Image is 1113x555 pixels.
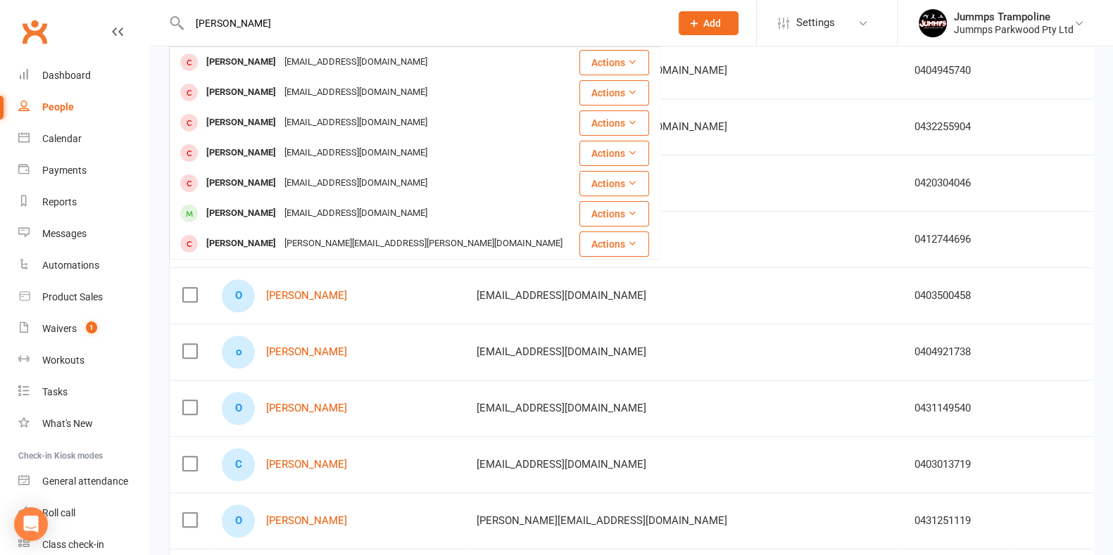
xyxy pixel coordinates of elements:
[266,459,347,471] a: [PERSON_NAME]
[222,504,255,537] div: Olivia
[266,346,347,358] a: [PERSON_NAME]
[42,476,128,487] div: General attendance
[202,143,280,163] div: [PERSON_NAME]
[477,451,646,478] span: [EMAIL_ADDRESS][DOMAIN_NAME]
[14,507,48,541] div: Open Intercom Messenger
[18,186,149,218] a: Reports
[18,281,149,313] a: Product Sales
[477,338,646,365] span: [EMAIL_ADDRESS][DOMAIN_NAME]
[579,80,649,106] button: Actions
[579,50,649,75] button: Actions
[280,113,432,133] div: [EMAIL_ADDRESS][DOMAIN_NAME]
[266,402,347,414] a: [PERSON_NAME]
[42,323,77,334] div: Waivers
[579,110,649,136] button: Actions
[17,14,52,49] a: Clubworx
[796,7,835,39] span: Settings
[280,234,567,254] div: [PERSON_NAME][EMAIL_ADDRESS][PERSON_NAME][DOMAIN_NAME]
[222,279,255,312] div: Olivia
[914,290,997,302] div: 0403500458
[914,65,997,77] div: 0404945740
[185,13,660,33] input: Search...
[266,290,347,302] a: [PERSON_NAME]
[954,11,1074,23] div: Jummps Trampoline
[222,392,255,425] div: Olivia-Jay
[914,402,997,414] div: 0431149540
[477,395,646,421] span: [EMAIL_ADDRESS][DOMAIN_NAME]
[914,234,997,245] div: 0412744696
[42,133,82,144] div: Calendar
[42,507,75,518] div: Roll call
[42,291,103,302] div: Product Sales
[266,515,347,527] a: [PERSON_NAME]
[477,507,727,534] span: [PERSON_NAME][EMAIL_ADDRESS][DOMAIN_NAME]
[280,143,432,163] div: [EMAIL_ADDRESS][DOMAIN_NAME]
[18,408,149,440] a: What's New
[914,346,997,358] div: 0404921738
[18,91,149,123] a: People
[579,141,649,166] button: Actions
[18,250,149,281] a: Automations
[18,155,149,186] a: Payments
[222,336,255,369] div: olivia
[914,515,997,527] div: 0431251119
[202,234,280,254] div: [PERSON_NAME]
[914,121,997,133] div: 0432255904
[18,313,149,345] a: Waivers 1
[202,52,280,72] div: [PERSON_NAME]
[42,101,74,113] div: People
[954,23,1074,36] div: Jummps Parkwood Pty Ltd
[42,355,84,366] div: Workouts
[202,203,280,224] div: [PERSON_NAME]
[18,466,149,497] a: General attendance kiosk mode
[280,203,432,224] div: [EMAIL_ADDRESS][DOMAIN_NAME]
[202,82,280,103] div: [PERSON_NAME]
[280,82,432,103] div: [EMAIL_ADDRESS][DOMAIN_NAME]
[18,123,149,155] a: Calendar
[579,201,649,227] button: Actions
[919,9,947,37] img: thumb_image1698795904.png
[86,321,97,333] span: 1
[579,231,649,257] button: Actions
[579,171,649,196] button: Actions
[18,60,149,91] a: Dashboard
[280,52,432,72] div: [EMAIL_ADDRESS][DOMAIN_NAME]
[42,418,93,429] div: What's New
[914,177,997,189] div: 0420304046
[18,345,149,376] a: Workouts
[42,165,87,176] div: Payments
[42,196,77,208] div: Reports
[42,386,68,397] div: Tasks
[42,260,99,271] div: Automations
[18,376,149,408] a: Tasks
[18,497,149,529] a: Roll call
[679,11,738,35] button: Add
[42,228,87,239] div: Messages
[914,459,997,471] div: 0403013719
[477,282,646,309] span: [EMAIL_ADDRESS][DOMAIN_NAME]
[703,18,721,29] span: Add
[202,113,280,133] div: [PERSON_NAME]
[42,539,104,550] div: Class check-in
[222,448,255,481] div: Connor
[280,173,432,193] div: [EMAIL_ADDRESS][DOMAIN_NAME]
[42,70,91,81] div: Dashboard
[18,218,149,250] a: Messages
[202,173,280,193] div: [PERSON_NAME]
